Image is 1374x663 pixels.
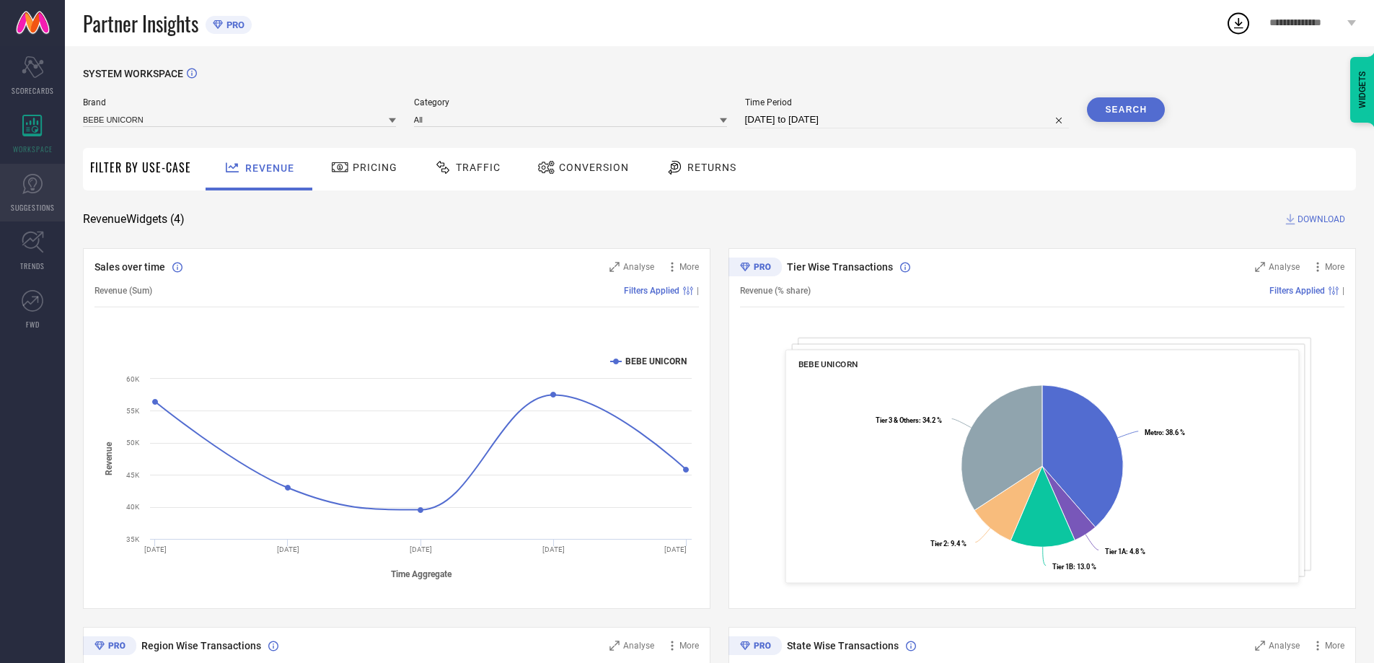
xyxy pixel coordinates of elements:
[126,535,140,543] text: 35K
[1052,563,1073,571] tspan: Tier 1B
[11,202,55,213] span: SUGGESTIONS
[12,85,54,96] span: SCORECARDS
[1105,548,1127,556] tspan: Tier 1A
[83,97,396,107] span: Brand
[1255,262,1265,272] svg: Zoom
[94,286,152,296] span: Revenue (Sum)
[141,640,261,651] span: Region Wise Transactions
[456,162,501,173] span: Traffic
[1298,212,1345,227] span: DOWNLOAD
[1325,641,1344,651] span: More
[1225,10,1251,36] div: Open download list
[609,262,620,272] svg: Zoom
[740,286,811,296] span: Revenue (% share)
[1342,286,1344,296] span: |
[664,545,687,553] text: [DATE]
[1145,429,1185,436] text: : 38.6 %
[1269,286,1325,296] span: Filters Applied
[1325,262,1344,272] span: More
[787,261,893,273] span: Tier Wise Transactions
[1105,548,1145,556] text: : 4.8 %
[623,641,654,651] span: Analyse
[876,416,942,424] text: : 34.2 %
[353,162,397,173] span: Pricing
[126,375,140,383] text: 60K
[930,540,947,548] tspan: Tier 2
[414,97,727,107] span: Category
[391,569,452,579] tspan: Time Aggregate
[559,162,629,173] span: Conversion
[1269,262,1300,272] span: Analyse
[787,640,899,651] span: State Wise Transactions
[13,144,53,154] span: WORKSPACE
[930,540,966,548] text: : 9.4 %
[126,407,140,415] text: 55K
[542,545,565,553] text: [DATE]
[104,442,114,475] tspan: Revenue
[687,162,736,173] span: Returns
[679,262,699,272] span: More
[410,545,432,553] text: [DATE]
[83,68,183,79] span: SYSTEM WORKSPACE
[245,162,294,174] span: Revenue
[745,97,1070,107] span: Time Period
[126,471,140,479] text: 45K
[83,212,185,227] span: Revenue Widgets ( 4 )
[1145,429,1162,436] tspan: Metro
[728,258,782,279] div: Premium
[90,159,191,176] span: Filter By Use-Case
[625,356,687,366] text: BEBE UNICORN
[623,262,654,272] span: Analyse
[745,111,1070,128] input: Select time period
[1087,97,1165,122] button: Search
[679,641,699,651] span: More
[83,636,136,658] div: Premium
[26,319,40,330] span: FWD
[223,19,245,30] span: PRO
[609,641,620,651] svg: Zoom
[94,261,165,273] span: Sales over time
[144,545,167,553] text: [DATE]
[126,439,140,447] text: 50K
[277,545,299,553] text: [DATE]
[624,286,679,296] span: Filters Applied
[1052,563,1096,571] text: : 13.0 %
[876,416,919,424] tspan: Tier 3 & Others
[697,286,699,296] span: |
[728,636,782,658] div: Premium
[126,503,140,511] text: 40K
[1255,641,1265,651] svg: Zoom
[798,359,858,369] span: BEBE UNICORN
[83,9,198,38] span: Partner Insights
[20,260,45,271] span: TRENDS
[1269,641,1300,651] span: Analyse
